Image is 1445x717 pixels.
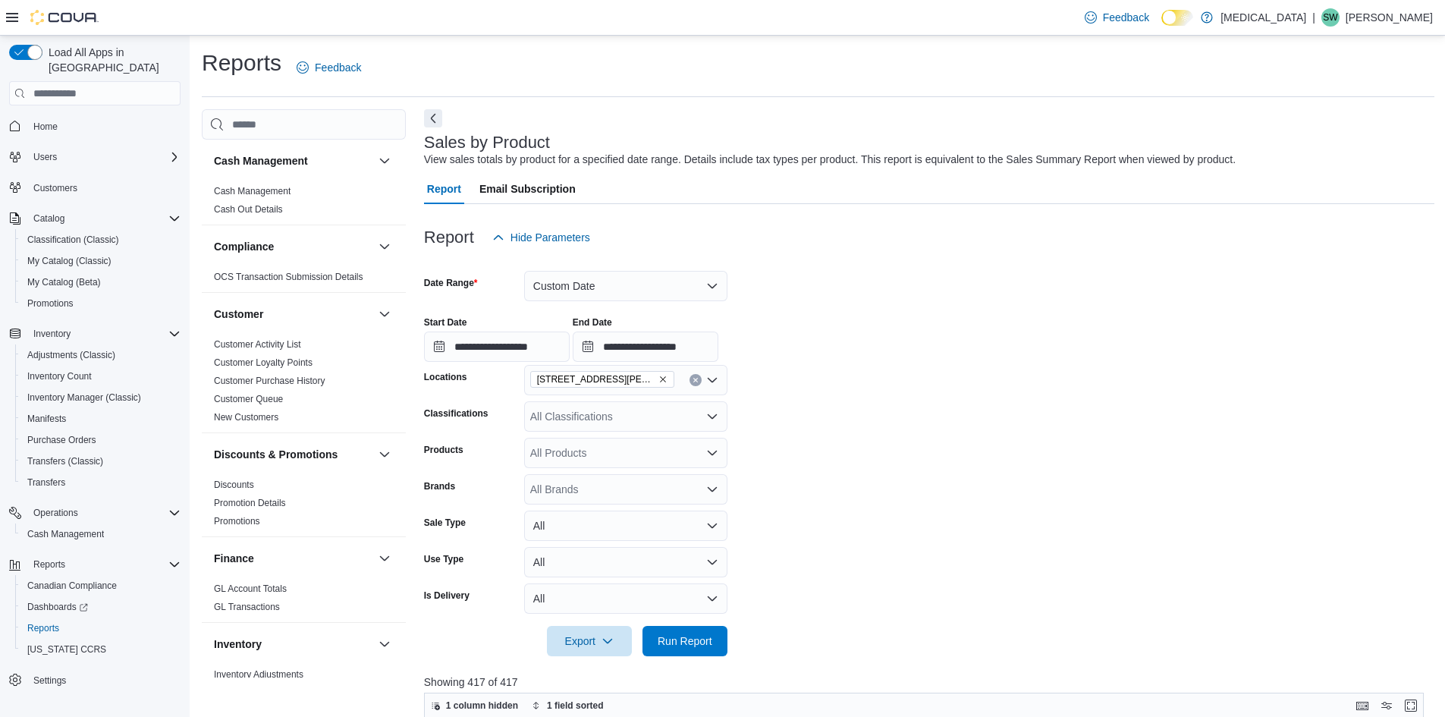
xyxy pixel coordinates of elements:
[547,626,632,656] button: Export
[21,619,181,637] span: Reports
[547,700,604,712] span: 1 field sorted
[27,434,96,446] span: Purchase Orders
[214,376,325,386] a: Customer Purchase History
[21,452,181,470] span: Transfers (Classic)
[27,555,71,574] button: Reports
[27,622,59,634] span: Reports
[556,626,623,656] span: Export
[214,204,283,215] a: Cash Out Details
[424,109,442,127] button: Next
[446,700,518,712] span: 1 column hidden
[3,323,187,344] button: Inventory
[214,375,325,387] span: Customer Purchase History
[214,239,372,254] button: Compliance
[1402,697,1420,715] button: Enter fullscreen
[33,558,65,571] span: Reports
[424,316,467,329] label: Start Date
[27,325,77,343] button: Inventory
[21,367,181,385] span: Inventory Count
[27,476,65,489] span: Transfers
[1323,8,1337,27] span: SW
[424,152,1236,168] div: View sales totals by product for a specified date range. Details include tax types per product. T...
[479,174,576,204] span: Email Subscription
[1079,2,1155,33] a: Feedback
[21,473,181,492] span: Transfers
[21,388,181,407] span: Inventory Manager (Classic)
[27,455,103,467] span: Transfers (Classic)
[706,447,718,459] button: Open list of options
[690,374,702,386] button: Clear input
[27,255,112,267] span: My Catalog (Classic)
[424,517,466,529] label: Sale Type
[214,153,308,168] h3: Cash Management
[214,153,372,168] button: Cash Management
[510,230,590,245] span: Hide Parameters
[214,583,287,595] span: GL Account Totals
[21,525,110,543] a: Cash Management
[21,410,181,428] span: Manifests
[21,231,181,249] span: Classification (Classic)
[706,374,718,386] button: Open list of options
[27,643,106,656] span: [US_STATE] CCRS
[27,209,71,228] button: Catalog
[530,371,674,388] span: 999 Denman Street
[524,547,727,577] button: All
[27,528,104,540] span: Cash Management
[375,635,394,653] button: Inventory
[315,60,361,75] span: Feedback
[424,134,550,152] h3: Sales by Product
[15,596,187,618] a: Dashboards
[524,511,727,541] button: All
[214,411,278,423] span: New Customers
[424,675,1434,690] p: Showing 417 of 417
[33,151,57,163] span: Users
[202,335,406,432] div: Customer
[375,305,394,323] button: Customer
[21,231,125,249] a: Classification (Classic)
[3,669,187,691] button: Settings
[214,516,260,527] a: Promotions
[3,502,187,524] button: Operations
[375,445,394,464] button: Discounts & Promotions
[27,413,66,425] span: Manifests
[214,637,262,652] h3: Inventory
[1312,8,1315,27] p: |
[706,410,718,423] button: Open list of options
[524,271,727,301] button: Custom Date
[27,209,181,228] span: Catalog
[27,179,83,197] a: Customers
[21,388,147,407] a: Inventory Manager (Classic)
[27,349,115,361] span: Adjustments (Classic)
[15,451,187,472] button: Transfers (Classic)
[15,524,187,545] button: Cash Management
[21,431,102,449] a: Purchase Orders
[526,697,610,715] button: 1 field sorted
[214,339,301,350] a: Customer Activity List
[658,634,712,649] span: Run Report
[27,148,63,166] button: Users
[424,590,470,602] label: Is Delivery
[27,580,117,592] span: Canadian Compliance
[214,393,283,405] span: Customer Queue
[21,598,94,616] a: Dashboards
[15,229,187,250] button: Classification (Classic)
[214,239,274,254] h3: Compliance
[214,357,313,368] a: Customer Loyalty Points
[27,118,64,136] a: Home
[214,637,372,652] button: Inventory
[202,268,406,292] div: Compliance
[30,10,99,25] img: Cova
[33,507,78,519] span: Operations
[706,483,718,495] button: Open list of options
[1377,697,1396,715] button: Display options
[15,618,187,639] button: Reports
[375,152,394,170] button: Cash Management
[214,497,286,509] span: Promotion Details
[27,116,181,135] span: Home
[27,671,181,690] span: Settings
[214,583,287,594] a: GL Account Totals
[214,307,372,322] button: Customer
[214,357,313,369] span: Customer Loyalty Points
[27,276,101,288] span: My Catalog (Beta)
[21,431,181,449] span: Purchase Orders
